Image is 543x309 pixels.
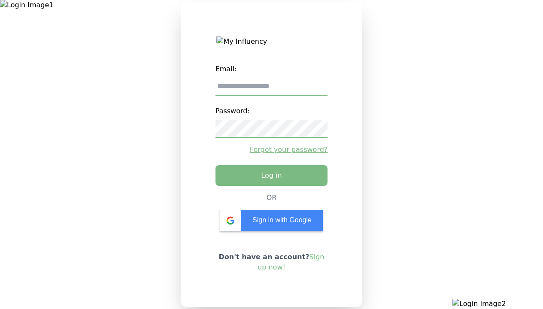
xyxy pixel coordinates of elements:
[220,210,323,231] div: Sign in with Google
[267,193,277,203] div: OR
[215,103,328,120] label: Password:
[215,145,328,155] a: Forgot your password?
[215,165,328,186] button: Log in
[215,61,328,78] label: Email:
[452,299,543,309] img: Login Image2
[215,252,328,273] p: Don't have an account?
[252,216,312,224] span: Sign in with Google
[216,36,326,47] img: My Influency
